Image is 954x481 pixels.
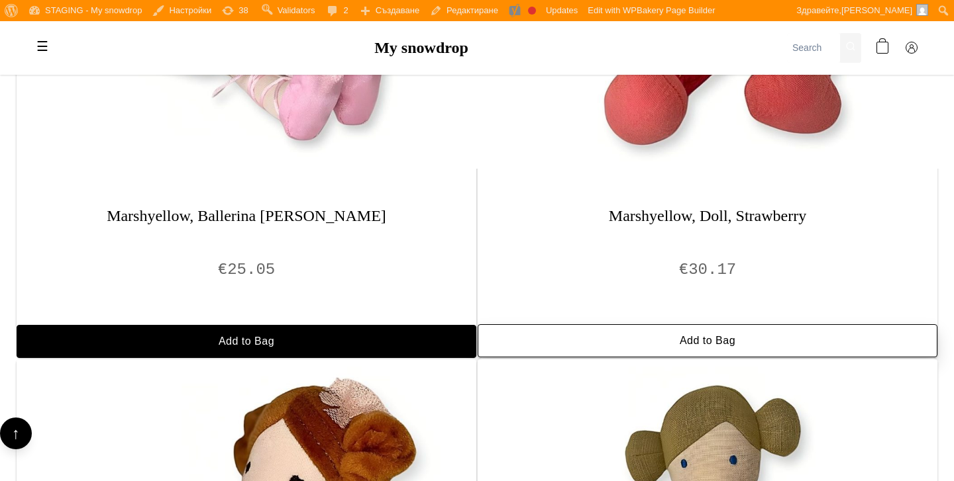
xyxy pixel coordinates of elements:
span: 25.05 [218,261,275,279]
button: Add to Bag [17,325,476,358]
span: € [218,261,227,279]
button: Add to Bag [478,324,937,357]
input: Search [787,33,840,63]
a: Marshyellow, Ballerina [PERSON_NAME] [17,206,476,226]
span: 30.17 [679,261,736,279]
span: € [679,261,688,279]
a: Marshyellow, Doll, Strawberry [478,206,937,226]
label: Toggle mobile menu [29,33,56,60]
div: Focus keyphrase not set [528,7,536,15]
a: My snowdrop [374,39,468,56]
span: [PERSON_NAME] [841,5,912,15]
